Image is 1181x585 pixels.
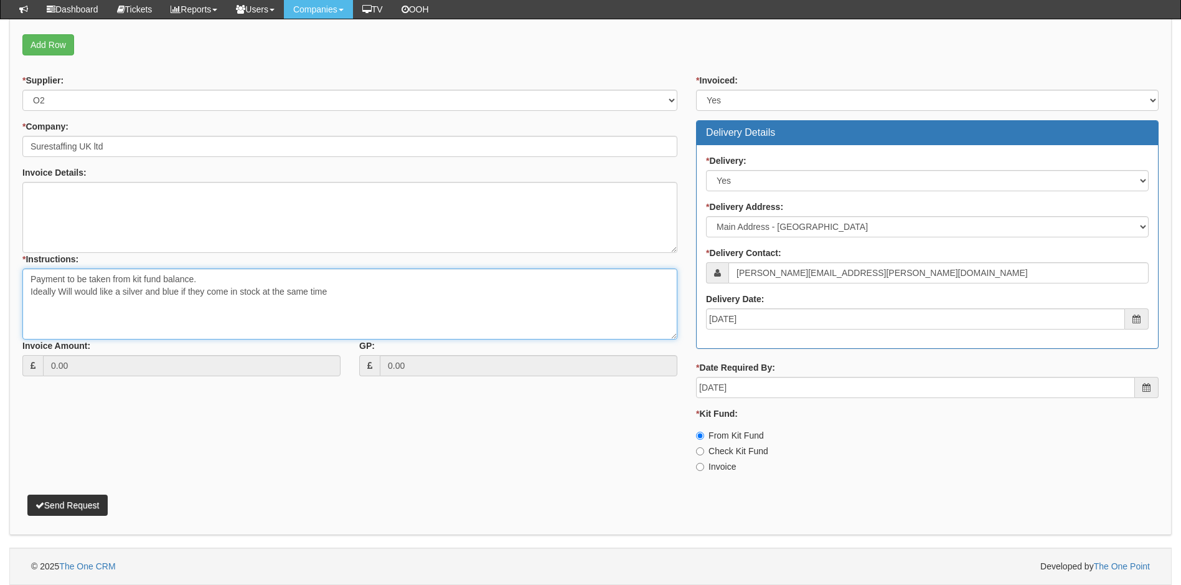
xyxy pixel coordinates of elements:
button: Send Request [27,495,108,516]
label: Delivery: [706,155,746,167]
label: From Kit Fund [696,429,764,442]
span: Developed by [1040,560,1150,573]
input: From Kit Fund [696,432,704,440]
label: Invoice Amount: [22,340,90,352]
input: Invoice [696,463,704,471]
span: © 2025 [31,561,116,571]
h3: Delivery Details [706,127,1149,138]
label: Invoice [696,460,736,473]
a: Add Row [22,34,74,55]
label: Kit Fund: [696,407,738,420]
label: Date Required By: [696,361,775,374]
label: Delivery Date: [706,293,764,305]
label: GP: [359,340,375,352]
label: Delivery Address: [706,201,783,213]
label: Check Kit Fund [696,445,768,457]
label: Invoiced: [696,74,738,87]
label: Delivery Contact: [706,247,781,259]
label: Instructions: [22,253,78,265]
label: Company: [22,120,68,133]
a: The One Point [1094,561,1150,571]
label: Invoice Details: [22,166,87,179]
label: Supplier: [22,74,64,87]
a: The One CRM [59,561,115,571]
input: Check Kit Fund [696,447,704,455]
